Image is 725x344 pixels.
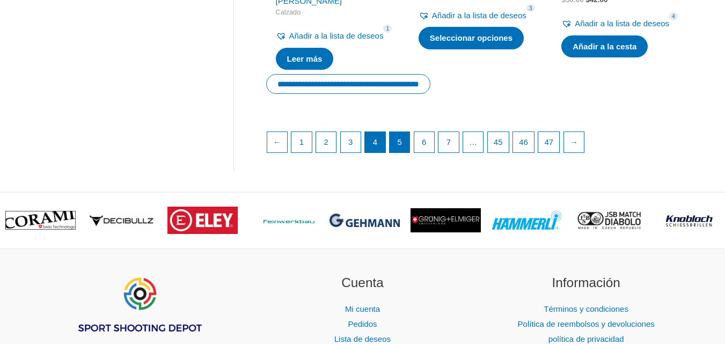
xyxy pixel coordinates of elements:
[348,137,353,147] font: 3
[341,275,384,290] font: Cuenta
[276,28,384,43] a: Añadir a la lista de deseos
[518,319,655,328] a: Política de reembolsos y devoluciones
[276,8,301,16] font: Calzado
[291,132,312,152] a: Página 1
[469,137,477,147] font: …
[438,132,459,152] a: Página 7
[373,137,377,147] font: 4
[414,132,435,152] a: Página 6
[276,48,334,70] a: Más información sobre las botas de fusil SAUER "PERFECT TOP"
[167,207,238,234] img: logotipo de la marca
[529,5,532,11] font: 3
[561,16,669,31] a: Añadir a la lista de deseos
[564,132,584,152] a: →
[430,33,512,42] font: Seleccionar opciones
[575,19,669,28] font: Añadir a la lista de deseos
[488,132,509,152] a: Página 45
[266,131,684,158] nav: Paginación de productos
[544,304,628,313] a: Términos y condiciones
[299,137,304,147] font: 1
[390,132,410,152] a: Página 5
[552,275,620,290] font: Información
[548,334,624,343] a: política de privacidad
[267,132,288,152] a: ←
[538,132,559,152] a: Página 47
[570,137,578,147] font: →
[519,137,528,147] font: 46
[419,27,524,49] a: Seleccione opciones para “Caja de cerillas Gehmann”
[672,13,675,19] font: 4
[422,137,426,147] font: 6
[341,132,361,152] a: Página 3
[513,132,534,152] a: Página 46
[446,137,451,147] font: 7
[545,137,554,147] font: 47
[561,35,648,58] a: Añadir al carrito: Libro - Entrenamiento Mental en Tiro
[494,137,503,147] font: 45
[289,31,384,40] font: Añadir a la lista de deseos
[273,137,281,147] font: ←
[345,304,380,313] a: Mi cuenta
[386,25,389,32] font: 1
[432,11,526,20] font: Añadir a la lista de deseos
[397,137,401,147] font: 5
[348,319,377,328] a: Pedidos
[316,132,336,152] a: Página 2
[419,8,526,23] a: Añadir a la lista de deseos
[324,137,328,147] font: 2
[365,132,385,152] span: Página 4
[287,54,323,63] font: Leer más
[334,334,391,343] a: Lista de deseos
[573,42,636,51] font: Añadir a la cesta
